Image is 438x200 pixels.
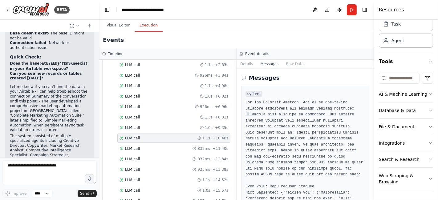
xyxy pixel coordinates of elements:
[197,146,210,151] span: 832ms
[213,157,228,162] span: + 12.34s
[391,38,404,44] div: Agent
[78,190,97,197] button: Send
[102,19,135,32] button: Visual Editor
[197,167,210,172] span: 933ms
[10,41,46,45] strong: Connection failed
[125,83,140,88] span: LLM call
[10,41,89,50] li: - Network or authentication issue
[215,94,228,99] span: + 6.02s
[213,178,228,182] span: + 14.52s
[202,178,210,182] span: 1.1s
[125,167,140,172] span: LLM call
[103,6,112,14] button: Hide left sidebar
[213,136,228,141] span: + 10.46s
[213,188,228,193] span: + 15.57s
[125,125,140,130] span: LLM call
[125,146,140,151] span: LLM call
[10,85,89,133] p: Let me know if you can't find the data in your Airtable - I can help troubleshoot the connection!...
[125,94,140,99] span: LLM call
[213,146,228,151] span: + 11.40s
[379,14,433,53] div: Crew
[215,104,228,109] span: + 6.96s
[125,178,140,182] span: LLM call
[67,22,82,30] button: Switch to previous chat
[108,51,124,56] h3: Timeline
[84,22,94,30] button: Start a new chat
[282,60,307,68] button: Raw Data
[202,188,210,193] span: 1.0s
[10,54,41,59] strong: Quick Check:
[135,19,163,32] button: Execution
[360,6,369,14] button: Hide right sidebar
[215,62,228,67] span: + 2.83s
[379,86,433,102] button: AI & Machine Learning
[10,71,82,81] strong: Can you see new records or tables created [DATE]?
[39,62,77,66] code: patEYaEkj4fknSKne
[379,168,433,190] button: Web Scraping & Browsing
[245,51,269,56] h3: Event details
[85,174,94,183] button: Click to speak your automation idea
[205,125,213,130] span: 1.0s
[379,6,404,14] h4: Resources
[125,62,140,67] span: LLM call
[237,60,257,68] button: Details
[249,74,280,82] h2: Messages
[103,36,124,44] h2: Events
[379,53,433,70] button: Tools
[215,125,228,130] span: + 9.35s
[12,3,49,17] img: Logo
[379,151,433,167] button: Search & Research
[215,73,228,78] span: + 3.84s
[125,136,140,141] span: LLM call
[213,167,228,172] span: + 13.38s
[125,73,140,78] span: LLM call
[379,135,433,151] button: Integrations
[379,102,433,118] button: Database & Data
[125,157,140,162] span: LLM call
[200,104,213,109] span: 926ms
[200,73,213,78] span: 926ms
[10,61,87,71] strong: Does the base exist in your Airtable workspace?
[379,70,433,195] div: Tools
[11,191,26,196] span: Improve
[2,190,29,198] button: Improve
[125,104,140,109] span: LLM call
[215,115,228,120] span: + 8.31s
[205,94,213,99] span: 1.0s
[10,31,48,35] strong: Base doesn't exist
[125,188,140,193] span: LLM call
[257,60,282,68] button: Messages
[379,119,433,135] button: File & Document
[205,115,213,120] span: 1.3s
[215,83,228,88] span: + 4.98s
[205,62,213,67] span: 1.1s
[125,115,140,120] span: LLM call
[197,157,210,162] span: 832ms
[10,134,89,167] li: The system consisted of multiple specialized agents including Creative Director, Copywriter, Mark...
[54,6,70,14] div: BETA
[245,91,262,97] span: system
[80,191,89,196] span: Send
[122,7,181,13] nav: breadcrumb
[205,83,213,88] span: 1.1s
[10,31,89,41] li: - The base ID might not be valid
[391,21,401,27] div: Task
[202,136,210,141] span: 1.1s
